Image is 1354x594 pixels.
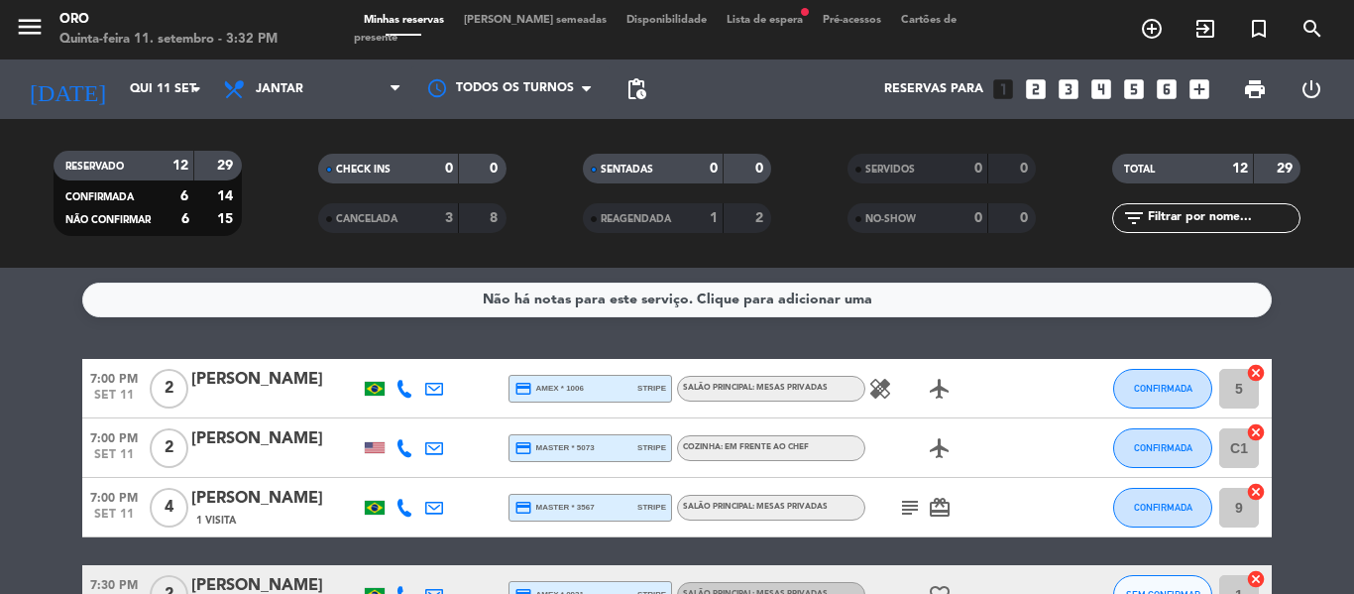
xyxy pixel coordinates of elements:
strong: 8 [490,211,502,225]
strong: 6 [180,189,188,203]
i: search [1300,17,1324,41]
span: stripe [637,441,666,454]
span: 4 [150,488,188,528]
span: set 11 [82,448,146,471]
i: card_giftcard [928,496,952,520]
strong: 0 [974,162,982,176]
span: Cozinha: Em frente ao Chef [683,443,809,451]
span: Reservas para [884,82,983,96]
strong: 0 [974,211,982,225]
i: looks_4 [1088,76,1114,102]
span: amex * 1006 [514,380,584,398]
button: menu [15,12,45,49]
span: 7:00 PM [82,366,146,389]
i: airplanemode_active [928,436,952,460]
span: CHECK INS [336,165,391,175]
strong: 1 [710,211,718,225]
span: NÃO CONFIRMAR [65,215,151,225]
div: Não há notas para este serviço. Clique para adicionar uma [483,289,872,311]
span: master * 5073 [514,439,595,457]
span: Salão Principal: Mesas Privadas [683,503,828,511]
i: credit_card [514,499,532,517]
span: Pré-acessos [813,15,891,26]
i: cancel [1246,569,1266,589]
span: 7:00 PM [82,485,146,508]
i: healing [868,377,892,401]
i: looks_5 [1121,76,1147,102]
span: Jantar [256,82,303,96]
i: exit_to_app [1193,17,1217,41]
i: cancel [1246,482,1266,502]
span: print [1243,77,1267,101]
span: set 11 [82,389,146,412]
div: [PERSON_NAME] [191,367,360,393]
strong: 12 [172,159,188,173]
span: [PERSON_NAME] semeadas [454,15,617,26]
i: looks_two [1023,76,1049,102]
span: TOTAL [1124,165,1155,175]
i: turned_in_not [1247,17,1271,41]
span: NO-SHOW [865,214,916,224]
strong: 6 [181,212,189,226]
span: SERVIDOS [865,165,915,175]
strong: 29 [1277,162,1297,176]
span: Lista de espera [717,15,813,26]
span: pending_actions [624,77,648,101]
span: 7:00 PM [82,425,146,448]
span: Salão Principal: Mesas Privadas [683,384,828,392]
strong: 2 [755,211,767,225]
div: [PERSON_NAME] [191,426,360,452]
span: CONFIRMADA [1134,442,1192,453]
i: [DATE] [15,67,120,111]
div: [PERSON_NAME] [191,486,360,512]
span: CANCELADA [336,214,397,224]
strong: 0 [710,162,718,176]
i: power_settings_new [1299,77,1323,101]
strong: 29 [217,159,237,173]
div: Quinta-feira 11. setembro - 3:32 PM [59,30,278,50]
strong: 14 [217,189,237,203]
i: add_circle_outline [1140,17,1164,41]
i: menu [15,12,45,42]
span: stripe [637,501,666,514]
strong: 15 [217,212,237,226]
strong: 12 [1232,162,1248,176]
span: 2 [150,428,188,468]
button: CONFIRMADA [1113,369,1212,409]
i: looks_one [990,76,1016,102]
span: CONFIRMADA [1134,502,1192,513]
span: Cartões de presente [354,15,957,44]
strong: 0 [1020,162,1032,176]
i: arrow_drop_down [184,77,208,101]
div: Oro [59,10,278,30]
span: REAGENDADA [601,214,671,224]
span: RESERVADO [65,162,124,172]
span: Minhas reservas [354,15,454,26]
span: fiber_manual_record [799,6,811,18]
i: credit_card [514,380,532,398]
i: subject [898,496,922,520]
strong: 3 [445,211,453,225]
i: credit_card [514,439,532,457]
i: looks_6 [1154,76,1180,102]
i: cancel [1246,363,1266,383]
strong: 0 [445,162,453,176]
button: CONFIRMADA [1113,488,1212,528]
i: airplanemode_active [928,377,952,401]
div: LOG OUT [1283,59,1339,119]
span: CONFIRMADA [1134,383,1192,394]
span: 2 [150,369,188,409]
button: CONFIRMADA [1113,428,1212,468]
input: Filtrar por nome... [1146,207,1299,229]
i: cancel [1246,422,1266,442]
strong: 0 [755,162,767,176]
span: CONFIRMADA [65,192,134,202]
span: stripe [637,382,666,395]
i: filter_list [1122,206,1146,230]
span: master * 3567 [514,499,595,517]
strong: 0 [490,162,502,176]
i: looks_3 [1056,76,1081,102]
span: SENTADAS [601,165,653,175]
span: 1 Visita [196,513,236,529]
i: add_box [1186,76,1212,102]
